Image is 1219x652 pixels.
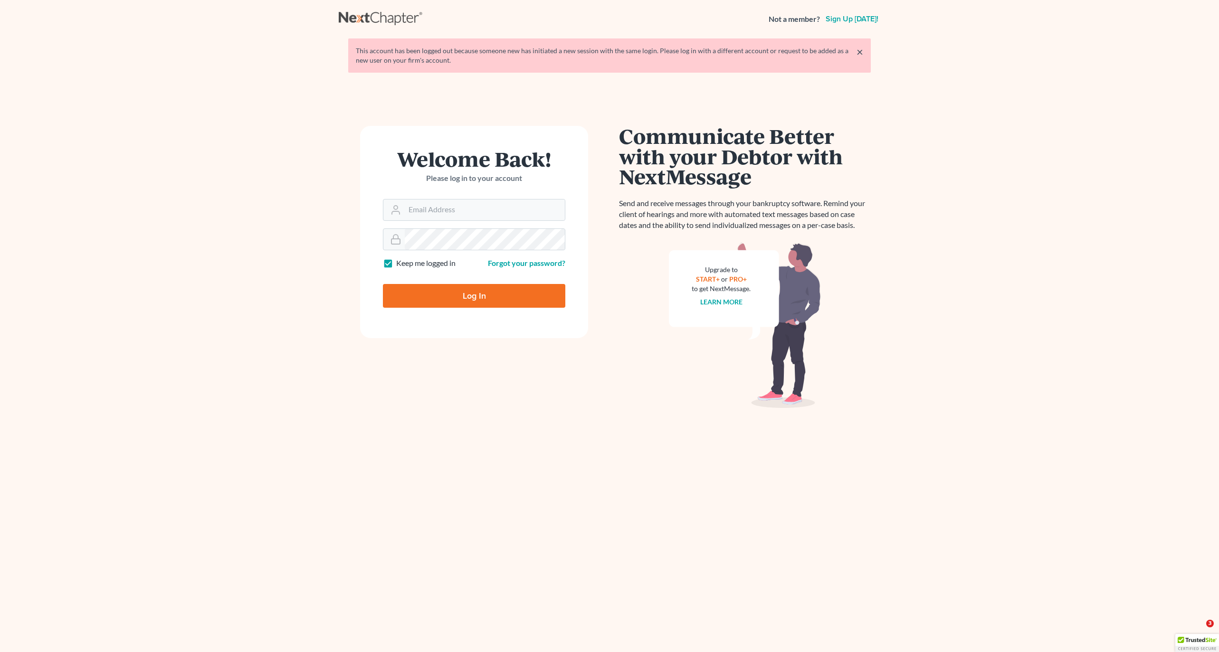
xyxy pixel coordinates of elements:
a: START+ [696,275,720,283]
a: PRO+ [729,275,747,283]
div: to get NextMessage. [692,284,751,293]
span: or [721,275,728,283]
div: This account has been logged out because someone new has initiated a new session with the same lo... [356,46,863,65]
p: Send and receive messages through your bankruptcy software. Remind your client of hearings and mo... [619,198,871,231]
a: × [857,46,863,57]
h1: Communicate Better with your Debtor with NextMessage [619,126,871,187]
div: Upgrade to [692,265,751,274]
a: Sign up [DATE]! [824,15,880,23]
input: Email Address [405,199,565,220]
iframe: Intercom live chat [1187,620,1209,643]
a: Learn more [700,298,743,306]
img: nextmessage_bg-59042aed3d76b12b5cd301f8e5b87938c9018125f34e5fa2b7a6b67550977c72.svg [669,242,821,408]
p: Please log in to your account [383,173,565,184]
strong: Not a member? [769,14,820,25]
span: 3 [1206,620,1214,627]
div: TrustedSite Certified [1175,634,1219,652]
a: Forgot your password? [488,258,565,267]
input: Log In [383,284,565,308]
h1: Welcome Back! [383,149,565,169]
label: Keep me logged in [396,258,456,269]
